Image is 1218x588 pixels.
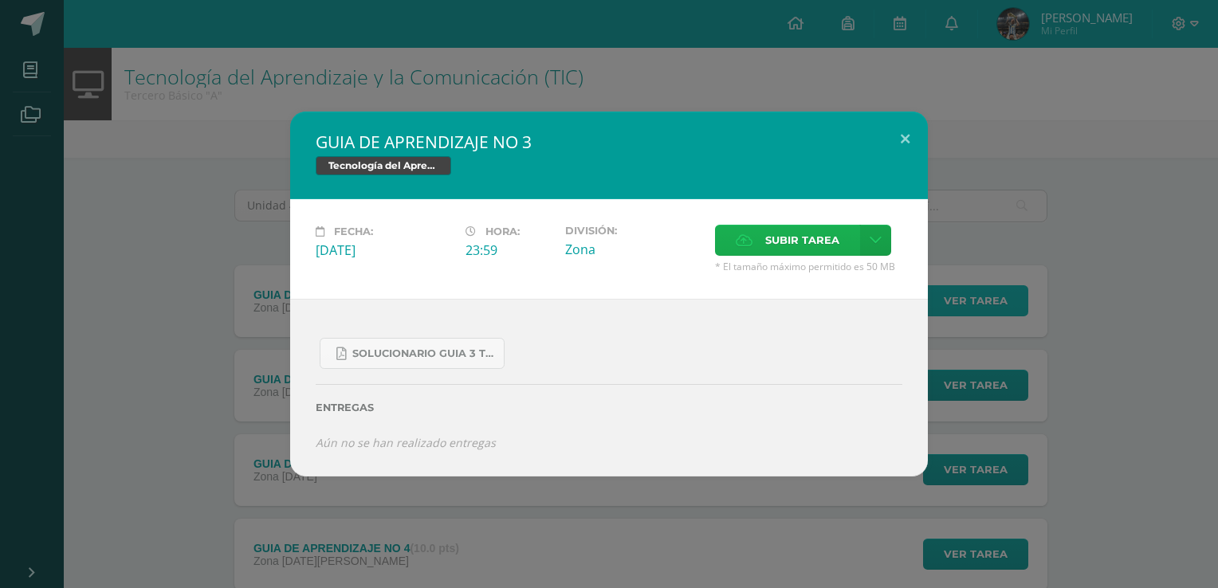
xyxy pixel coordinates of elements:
span: Subir tarea [765,225,839,255]
h2: GUIA DE APRENDIZAJE NO 3 [316,131,902,153]
label: División: [565,225,702,237]
span: Tecnología del Aprendizaje y la Comunicación (TIC) [316,156,451,175]
div: Zona [565,241,702,258]
div: 23:59 [466,241,552,259]
button: Close (Esc) [882,112,928,166]
div: [DATE] [316,241,453,259]
i: Aún no se han realizado entregas [316,435,496,450]
span: SOLUCIONARIO GUIA 3 TKINTER PYTHON III BASICO PROBLEMAS INTERMEDIOS.pdf [352,347,496,360]
span: Fecha: [334,225,373,237]
span: * El tamaño máximo permitido es 50 MB [715,260,902,273]
label: Entregas [316,402,902,414]
span: Hora: [485,225,520,237]
a: SOLUCIONARIO GUIA 3 TKINTER PYTHON III BASICO PROBLEMAS INTERMEDIOS.pdf [320,338,505,369]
